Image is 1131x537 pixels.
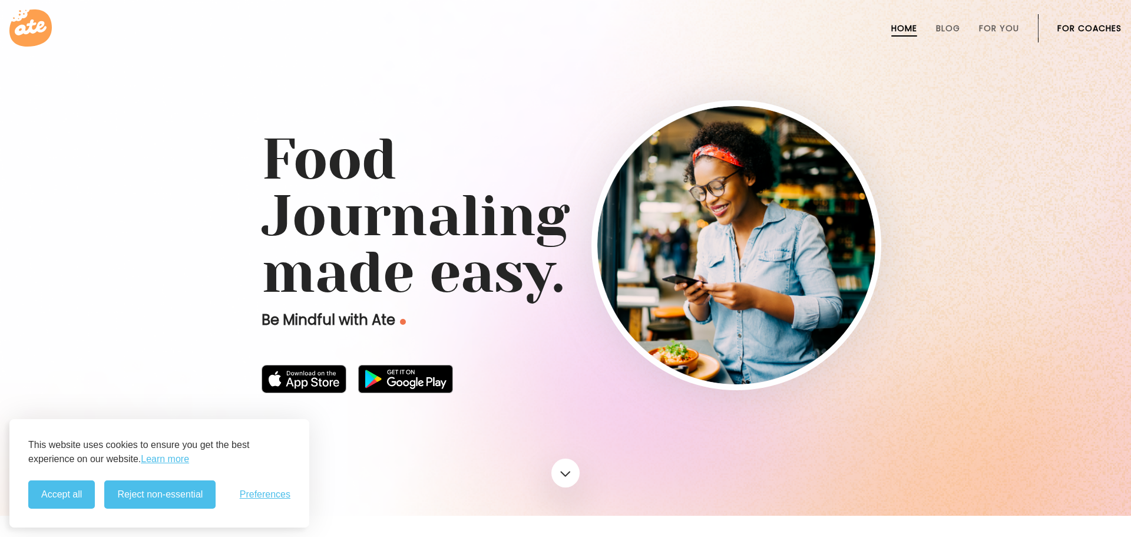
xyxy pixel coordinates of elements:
[240,489,290,500] span: Preferences
[936,24,960,33] a: Blog
[358,365,453,393] img: badge-download-google.png
[28,438,290,466] p: This website uses cookies to ensure you get the best experience on our website.
[262,365,346,393] img: badge-download-apple.svg
[979,24,1019,33] a: For You
[891,24,917,33] a: Home
[240,489,290,500] button: Toggle preferences
[141,452,189,466] a: Learn more
[104,480,216,509] button: Reject non-essential
[597,106,875,384] img: home-hero-img-rounded.png
[1057,24,1122,33] a: For Coaches
[262,131,869,301] h1: Food Journaling made easy.
[28,480,95,509] button: Accept all cookies
[262,311,591,330] p: Be Mindful with Ate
